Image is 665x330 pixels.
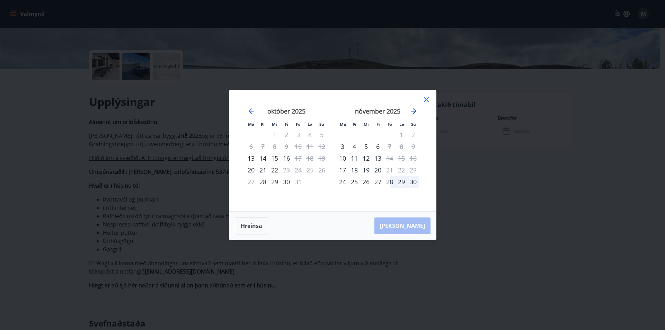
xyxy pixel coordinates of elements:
small: Fi [285,122,288,127]
td: Choose þriðjudagur, 18. nóvember 2025 as your check-in date. It’s available. [348,164,360,176]
div: Calendar [238,98,428,203]
small: Má [340,122,346,127]
small: Mi [272,122,277,127]
td: Not available. föstudagur, 17. október 2025 [292,152,304,164]
div: 27 [372,176,384,188]
td: Not available. miðvikudagur, 8. október 2025 [269,141,281,152]
div: Aðeins innritun í boði [257,176,269,188]
div: Aðeins útritun í boði [292,176,304,188]
td: Not available. sunnudagur, 5. október 2025 [316,129,328,141]
td: Not available. þriðjudagur, 7. október 2025 [257,141,269,152]
div: Move backward to switch to the previous month. [247,107,256,115]
td: Choose mánudagur, 13. október 2025 as your check-in date. It’s available. [245,152,257,164]
td: Choose mánudagur, 24. nóvember 2025 as your check-in date. It’s available. [337,176,348,188]
small: Su [319,122,324,127]
td: Choose miðvikudagur, 5. nóvember 2025 as your check-in date. It’s available. [360,141,372,152]
div: 11 [348,152,360,164]
div: 18 [348,164,360,176]
div: Aðeins útritun í boði [384,164,396,176]
td: Not available. fimmtudagur, 23. október 2025 [281,164,292,176]
td: Choose þriðjudagur, 25. nóvember 2025 as your check-in date. It’s available. [348,176,360,188]
td: Not available. sunnudagur, 16. nóvember 2025 [407,152,419,164]
td: Choose fimmtudagur, 30. október 2025 as your check-in date. It’s available. [281,176,292,188]
div: Aðeins útritun í boði [384,141,396,152]
td: Not available. sunnudagur, 19. október 2025 [316,152,328,164]
td: Choose mánudagur, 17. nóvember 2025 as your check-in date. It’s available. [337,164,348,176]
td: Choose sunnudagur, 30. nóvember 2025 as your check-in date. It’s available. [407,176,419,188]
div: 15 [269,152,281,164]
small: Má [248,122,254,127]
small: Fi [376,122,380,127]
div: 13 [372,152,384,164]
div: Aðeins útritun í boði [292,152,304,164]
div: 25 [348,176,360,188]
td: Not available. föstudagur, 14. nóvember 2025 [384,152,396,164]
td: Not available. sunnudagur, 23. nóvember 2025 [407,164,419,176]
td: Choose fimmtudagur, 6. nóvember 2025 as your check-in date. It’s available. [372,141,384,152]
small: La [308,122,312,127]
td: Choose fimmtudagur, 13. nóvember 2025 as your check-in date. It’s available. [372,152,384,164]
div: 29 [396,176,407,188]
div: 20 [372,164,384,176]
td: Not available. laugardagur, 15. nóvember 2025 [396,152,407,164]
td: Not available. föstudagur, 21. nóvember 2025 [384,164,396,176]
div: 12 [360,152,372,164]
small: Þr [261,122,265,127]
td: Choose miðvikudagur, 19. nóvember 2025 as your check-in date. It’s available. [360,164,372,176]
div: Aðeins útritun í boði [384,152,396,164]
div: 26 [360,176,372,188]
td: Not available. sunnudagur, 26. október 2025 [316,164,328,176]
div: Aðeins innritun í boði [245,152,257,164]
button: Hreinsa [235,217,268,234]
td: Not available. mánudagur, 6. október 2025 [245,141,257,152]
div: 5 [360,141,372,152]
td: Not available. laugardagur, 18. október 2025 [304,152,316,164]
small: Fö [296,122,300,127]
div: 28 [384,176,396,188]
td: Choose miðvikudagur, 15. október 2025 as your check-in date. It’s available. [269,152,281,164]
td: Not available. fimmtudagur, 2. október 2025 [281,129,292,141]
td: Not available. föstudagur, 31. október 2025 [292,176,304,188]
td: Choose þriðjudagur, 14. október 2025 as your check-in date. It’s available. [257,152,269,164]
div: 16 [281,152,292,164]
td: Choose laugardagur, 29. nóvember 2025 as your check-in date. It’s available. [396,176,407,188]
div: 30 [281,176,292,188]
td: Choose fimmtudagur, 20. nóvember 2025 as your check-in date. It’s available. [372,164,384,176]
div: Aðeins innritun í boði [337,176,348,188]
div: Move forward to switch to the next month. [409,107,418,115]
div: 19 [360,164,372,176]
td: Not available. sunnudagur, 2. nóvember 2025 [407,129,419,141]
td: Choose miðvikudagur, 29. október 2025 as your check-in date. It’s available. [269,176,281,188]
div: 30 [407,176,419,188]
td: Choose föstudagur, 28. nóvember 2025 as your check-in date. It’s available. [384,176,396,188]
small: Fö [388,122,392,127]
td: Not available. fimmtudagur, 9. október 2025 [281,141,292,152]
div: 4 [348,141,360,152]
div: 29 [269,176,281,188]
td: Not available. sunnudagur, 12. október 2025 [316,141,328,152]
td: Not available. föstudagur, 24. október 2025 [292,164,304,176]
td: Not available. laugardagur, 8. nóvember 2025 [396,141,407,152]
small: Þr [353,122,357,127]
td: Not available. laugardagur, 25. október 2025 [304,164,316,176]
td: Not available. laugardagur, 1. nóvember 2025 [396,129,407,141]
td: Not available. sunnudagur, 9. nóvember 2025 [407,141,419,152]
td: Choose þriðjudagur, 4. nóvember 2025 as your check-in date. It’s available. [348,141,360,152]
td: Not available. föstudagur, 3. október 2025 [292,129,304,141]
td: Not available. föstudagur, 7. nóvember 2025 [384,141,396,152]
div: 21 [257,164,269,176]
small: La [399,122,404,127]
td: Not available. laugardagur, 11. október 2025 [304,141,316,152]
td: Not available. laugardagur, 22. nóvember 2025 [396,164,407,176]
td: Choose miðvikudagur, 22. október 2025 as your check-in date. It’s available. [269,164,281,176]
div: Aðeins innritun í boði [337,141,348,152]
td: Choose þriðjudagur, 28. október 2025 as your check-in date. It’s available. [257,176,269,188]
div: Aðeins innritun í boði [245,164,257,176]
td: Choose þriðjudagur, 11. nóvember 2025 as your check-in date. It’s available. [348,152,360,164]
td: Not available. föstudagur, 10. október 2025 [292,141,304,152]
div: Aðeins innritun í boði [337,164,348,176]
td: Choose mánudagur, 10. nóvember 2025 as your check-in date. It’s available. [337,152,348,164]
td: Choose þriðjudagur, 21. október 2025 as your check-in date. It’s available. [257,164,269,176]
div: Aðeins innritun í boði [337,152,348,164]
div: 14 [257,152,269,164]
